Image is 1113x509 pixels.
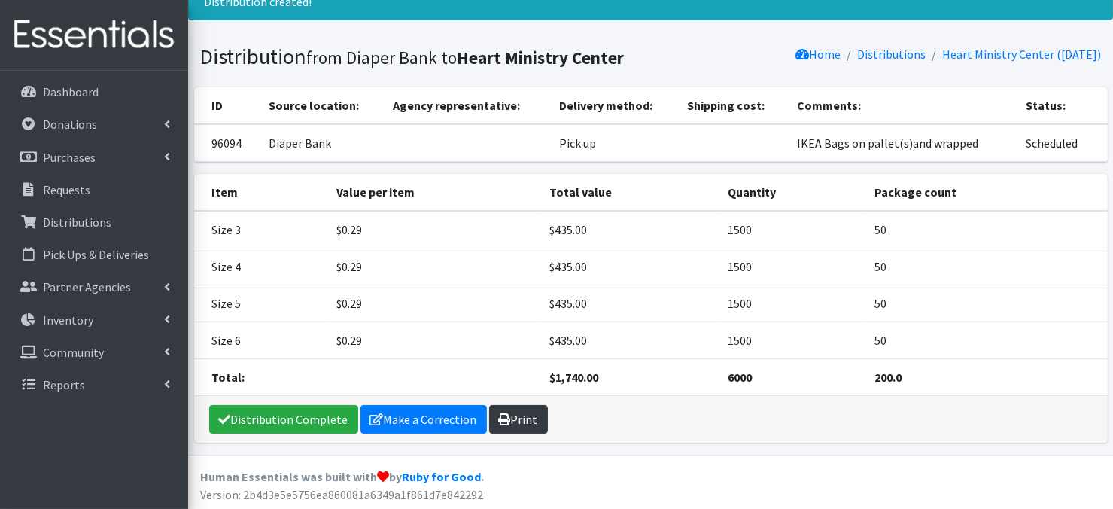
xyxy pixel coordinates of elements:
p: Pick Ups & Deliveries [43,247,149,262]
td: IKEA Bags on pallet(s)and wrapped [788,124,1017,162]
td: $435.00 [540,285,719,322]
p: Requests [43,182,90,197]
p: Dashboard [43,84,99,99]
h1: Distribution [200,44,646,70]
td: 50 [865,211,1107,248]
p: Donations [43,117,97,132]
a: Inventory [6,305,182,335]
a: Distributions [6,207,182,237]
a: Make a Correction [360,405,487,434]
strong: 6000 [728,370,752,385]
td: $0.29 [327,322,541,358]
th: Item [194,174,327,211]
strong: 200.0 [874,370,902,385]
p: Reports [43,377,85,392]
th: ID [194,87,260,124]
td: 1500 [719,211,865,248]
td: 1500 [719,248,865,285]
a: Print [489,405,548,434]
td: Size 3 [194,211,327,248]
a: Home [796,47,841,62]
p: Partner Agencies [43,279,131,294]
td: 50 [865,248,1107,285]
strong: Human Essentials was built with by . [200,469,484,484]
a: Purchases [6,142,182,172]
small: from Diaper Bank to [307,47,625,69]
p: Inventory [43,312,93,328]
th: Source location: [260,87,384,124]
td: Diaper Bank [260,124,384,162]
strong: $1,740.00 [549,370,598,385]
a: Community [6,337,182,367]
th: Delivery method: [550,87,678,124]
p: Purchases [43,150,96,165]
th: Value per item [327,174,541,211]
span: Version: 2b4d3e5e5756ea860081a6349a1f861d7e842292 [200,487,483,502]
td: 96094 [194,124,260,162]
td: Size 5 [194,285,327,322]
td: 1500 [719,322,865,358]
th: Comments: [788,87,1017,124]
td: $0.29 [327,285,541,322]
a: Reports [6,370,182,400]
a: Donations [6,109,182,139]
a: Dashboard [6,77,182,107]
td: $435.00 [540,211,719,248]
td: Size 4 [194,248,327,285]
p: Community [43,345,104,360]
th: Package count [865,174,1107,211]
a: Distributions [858,47,926,62]
td: 50 [865,285,1107,322]
b: Heart Ministry Center [458,47,625,69]
td: Scheduled [1017,124,1108,162]
strong: Total: [212,370,245,385]
th: Agency representative: [384,87,550,124]
td: Pick up [550,124,678,162]
a: Distribution Complete [209,405,358,434]
a: Partner Agencies [6,272,182,302]
td: $435.00 [540,322,719,358]
td: $435.00 [540,248,719,285]
a: Pick Ups & Deliveries [6,239,182,270]
th: Shipping cost: [678,87,788,124]
a: Heart Ministry Center ([DATE]) [943,47,1102,62]
td: $0.29 [327,211,541,248]
td: 50 [865,322,1107,358]
td: 1500 [719,285,865,322]
a: Ruby for Good [402,469,481,484]
img: HumanEssentials [6,10,182,60]
th: Quantity [719,174,865,211]
th: Status: [1017,87,1108,124]
th: Total value [540,174,719,211]
a: Requests [6,175,182,205]
p: Distributions [43,215,111,230]
td: $0.29 [327,248,541,285]
td: Size 6 [194,322,327,358]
